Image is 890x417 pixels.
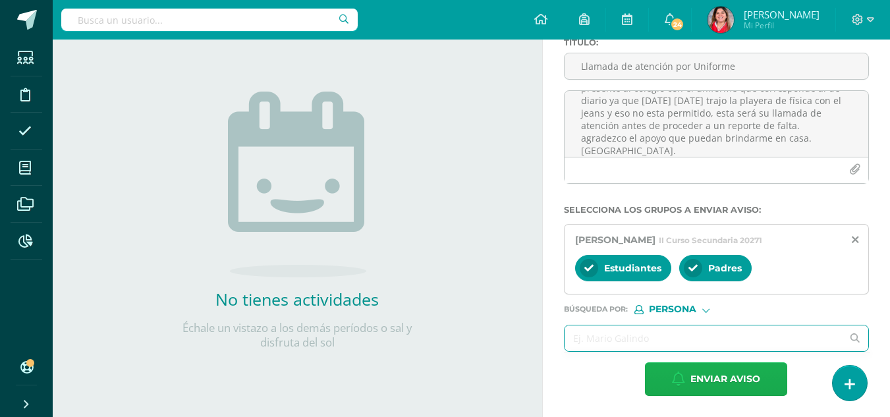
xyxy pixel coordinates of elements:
[565,91,868,157] textarea: Buenos días padres de familia, es un gusto saludarles, quiero solicitar su apoyo para que [PERSON...
[670,17,684,32] span: 24
[744,20,820,31] span: Mi Perfil
[649,306,696,313] span: Persona
[659,235,762,245] span: II Curso Secundaria 20271
[708,7,734,33] img: 1f42d0250f0c2d94fd93832b9b2e1ee8.png
[565,53,868,79] input: Titulo
[228,92,366,277] img: no_activities.png
[634,305,733,314] div: [object Object]
[604,262,661,274] span: Estudiantes
[690,363,760,395] span: Enviar aviso
[744,8,820,21] span: [PERSON_NAME]
[165,288,429,310] h2: No tienes actividades
[645,362,787,396] button: Enviar aviso
[565,325,843,351] input: Ej. Mario Galindo
[564,306,628,313] span: Búsqueda por :
[575,234,655,246] span: [PERSON_NAME]
[165,321,429,350] p: Échale un vistazo a los demás períodos o sal y disfruta del sol
[564,205,869,215] label: Selecciona los grupos a enviar aviso :
[564,38,869,47] label: Titulo :
[708,262,742,274] span: Padres
[61,9,358,31] input: Busca un usuario...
